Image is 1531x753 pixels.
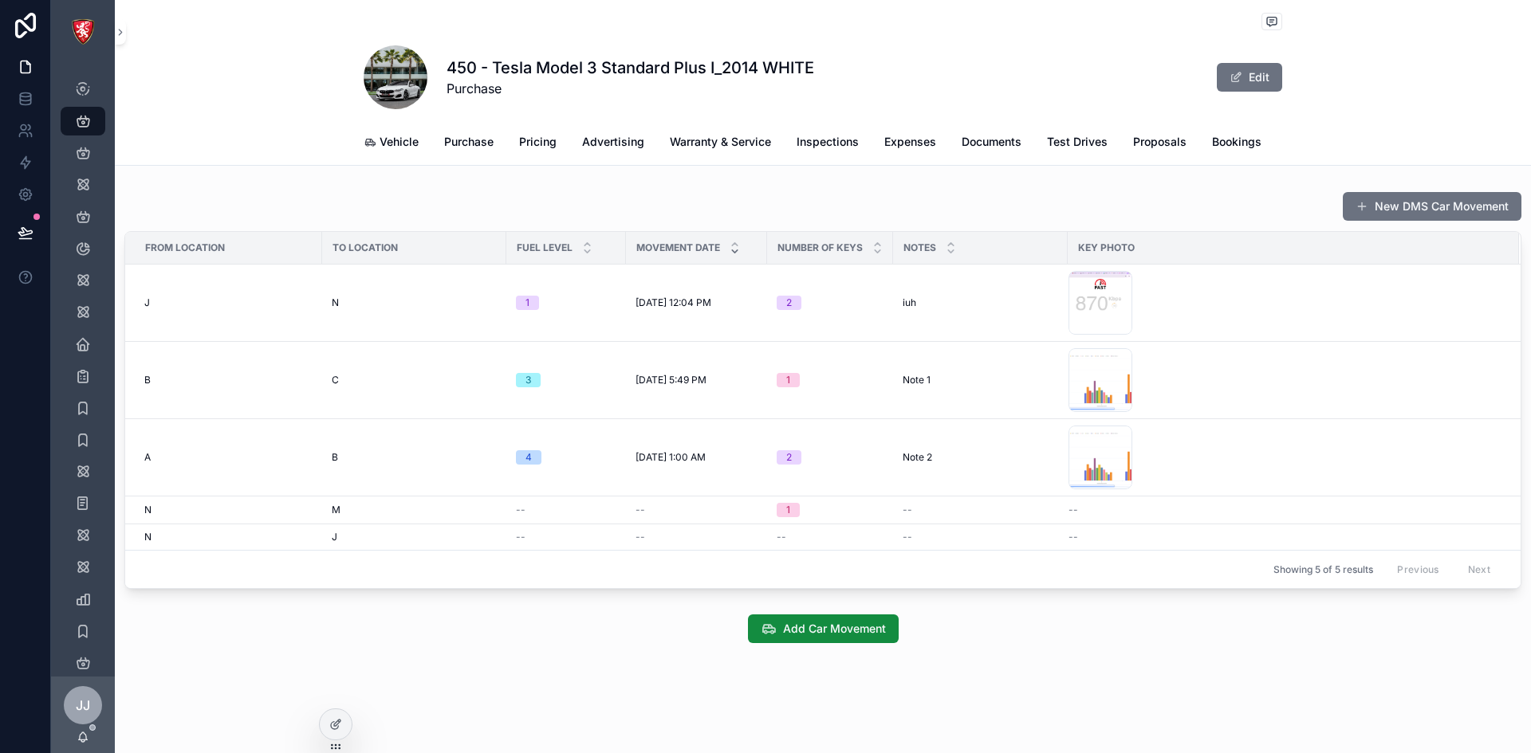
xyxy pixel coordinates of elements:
[903,374,931,386] span: Note 1
[777,450,884,465] a: 2
[777,296,884,310] a: 2
[903,531,1058,543] a: --
[332,451,497,464] a: B
[582,127,644,159] a: Advertising
[519,127,557,159] a: Pricing
[517,241,573,254] span: Fuel Level
[884,127,936,159] a: Expenses
[447,57,814,79] h1: 450 - Tesla Model 3 Standard Plus I_2014 WHITE
[903,374,1058,386] a: Note 1
[516,296,616,310] a: 1
[516,504,525,516] span: --
[332,296,339,309] span: N
[519,134,557,150] span: Pricing
[1212,127,1261,159] a: Bookings
[76,696,90,715] span: JJ
[447,79,814,98] span: Purchase
[777,373,884,387] a: 1
[903,504,1058,516] a: --
[144,451,313,464] a: A
[1217,63,1282,92] button: Edit
[332,504,340,516] span: M
[636,374,758,386] a: [DATE] 5:49 PM
[786,373,790,387] div: 1
[903,451,932,464] span: Note 2
[1133,127,1187,159] a: Proposals
[332,296,497,309] a: N
[144,531,313,543] a: N
[636,451,706,464] span: [DATE] 1:00 AM
[333,241,398,254] span: To Location
[636,241,720,254] span: Movement Date
[1069,531,1078,543] span: --
[636,531,645,543] span: --
[636,296,711,309] span: [DATE] 12:04 PM
[797,127,859,159] a: Inspections
[516,531,525,543] span: --
[332,451,338,464] span: B
[525,296,529,310] div: 1
[636,451,758,464] a: [DATE] 1:00 AM
[748,614,899,643] button: Add Car Movement
[962,134,1021,150] span: Documents
[1078,241,1135,254] span: Key Photo
[144,451,151,464] span: A
[636,296,758,309] a: [DATE] 12:04 PM
[783,621,886,637] span: Add Car Movement
[1133,134,1187,150] span: Proposals
[636,504,645,516] span: --
[884,134,936,150] span: Expenses
[332,374,339,386] span: C
[1069,504,1078,516] span: --
[777,241,863,254] span: Number Of Keys
[144,374,313,386] a: B
[516,373,616,387] a: 3
[1047,134,1108,150] span: Test Drives
[1069,531,1500,543] a: --
[144,374,151,386] span: B
[786,450,792,465] div: 2
[145,241,225,254] span: From Location
[332,531,337,543] span: J
[777,531,884,543] a: --
[636,531,758,543] a: --
[636,374,706,386] span: [DATE] 5:49 PM
[1047,127,1108,159] a: Test Drives
[797,134,859,150] span: Inspections
[144,504,313,516] a: N
[786,296,792,310] div: 2
[786,503,790,517] div: 1
[332,374,497,386] a: C
[777,503,884,517] a: 1
[444,127,494,159] a: Purchase
[380,134,419,150] span: Vehicle
[332,504,497,516] a: M
[903,451,1058,464] a: Note 2
[516,504,616,516] a: --
[1212,134,1261,150] span: Bookings
[1273,563,1373,576] span: Showing 5 of 5 results
[525,450,532,465] div: 4
[70,19,96,45] img: App logo
[144,531,152,543] span: N
[903,296,1058,309] a: iuh
[525,373,531,387] div: 3
[144,296,150,309] span: J
[444,134,494,150] span: Purchase
[962,127,1021,159] a: Documents
[903,504,912,516] span: --
[332,531,497,543] a: J
[903,531,912,543] span: --
[516,531,616,543] a: --
[144,504,152,516] span: N
[1343,192,1521,221] button: New DMS Car Movement
[903,296,916,309] span: iuh
[582,134,644,150] span: Advertising
[51,64,115,677] div: scrollable content
[670,134,771,150] span: Warranty & Service
[144,296,313,309] a: J
[670,127,771,159] a: Warranty & Service
[777,531,786,543] span: --
[516,450,616,465] a: 4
